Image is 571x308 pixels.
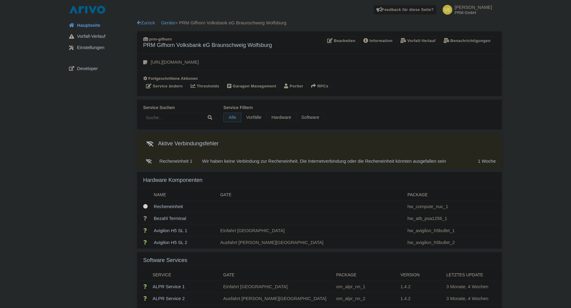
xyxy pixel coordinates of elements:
td: 1 Woche [476,154,502,168]
td: 3 Monate, 4 Wochen [444,293,493,305]
a: Bearbeiten [324,36,358,46]
span: Fortgeschrittene Aktionen [148,76,198,81]
div: > PRM Gifhorn Volksbank eG Braunschweig Wolfsburg [137,19,502,27]
th: Package [334,269,398,281]
img: logo [68,5,107,15]
h3: Hardware Komponenten [143,177,202,184]
td: hw_avigilon_h5bullet_2 [405,237,502,249]
th: Gate [218,189,405,201]
a: Vorfall-Verlauf [398,36,438,46]
h3: Software Services [143,257,187,264]
span: prm-gifhorn [149,37,172,41]
td: ALPR Service 1 [150,281,221,293]
th: Letztes Update [444,269,493,281]
th: Version [398,269,444,281]
td: om_alpr_nn_2 [334,293,398,305]
input: Suche… [143,113,216,122]
td: Ausfahrt [PERSON_NAME][GEOGRAPHIC_DATA] [218,237,405,249]
a: Garagen Management [224,82,279,91]
span: Vorfall-Verlauf [77,33,105,40]
a: Service ändern [143,82,185,91]
span: Vorfälle [241,113,267,122]
th: Package [405,189,502,201]
td: Avigilon H5 SL 2 [151,237,218,249]
a: [PERSON_NAME] PRM GmbH [439,5,492,15]
small: PRM GmbH [455,11,492,15]
span: Wir haben keine Verbindung zur Recheneinheit. Die Internetverbindung oder die Recheneinheit könnt... [202,158,446,164]
span: [PERSON_NAME] [455,5,492,10]
td: 3 Monate, 4 Wochen [444,281,493,293]
label: Service filtern [223,104,324,111]
span: 1.4.2 [400,296,410,301]
span: Alle [223,113,241,122]
a: Developer [64,63,137,74]
th: Name [151,189,218,201]
span: Hauptseite [77,22,100,29]
span: 1.4.2 [400,284,410,289]
td: Recheneinheit 1 [157,154,195,168]
a: Information [361,36,395,46]
button: RPCs [309,82,331,91]
a: Thresholds [188,82,222,91]
td: hw_atb_psa1256_1 [405,213,502,225]
td: Einfahrt [GEOGRAPHIC_DATA] [218,225,405,237]
span: Einstellungen [77,44,104,51]
td: Recheneinheit [151,200,218,213]
a: Geräte [161,20,175,25]
td: hw_avigilon_h5bullet_1 [405,225,502,237]
span: Hardware [266,113,296,122]
a: Einstellungen [64,42,137,54]
span: Software [296,113,324,122]
h3: Aktive Verbindungsfehler [143,138,219,149]
td: Bezahl Terminal [151,213,218,225]
th: Gate [221,269,334,281]
h3: PRM Gifhorn Volksbank eG Braunschweig Wolfsburg [143,42,272,49]
span: Developer [77,65,98,72]
td: Einfahrt [GEOGRAPHIC_DATA] [221,281,334,293]
td: om_alpr_nn_1 [334,281,398,293]
td: Avigilon H5 SL 1 [151,225,218,237]
td: Ausfahrt [PERSON_NAME][GEOGRAPHIC_DATA] [221,293,334,305]
td: ALPR Service 2 [150,293,221,305]
a: Vorfall-Verlauf [64,31,137,42]
a: Feedback für diese Seite? [374,5,437,15]
a: Portier [282,82,306,91]
a: Benachrichtigungen [441,36,493,46]
a: Hauptseite [64,19,137,31]
p: [URL][DOMAIN_NAME] [151,59,199,66]
a: Zurück [137,20,155,25]
label: Service suchen [143,104,216,111]
td: hw_compute_nuc_1 [405,200,502,213]
th: Service [150,269,221,281]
